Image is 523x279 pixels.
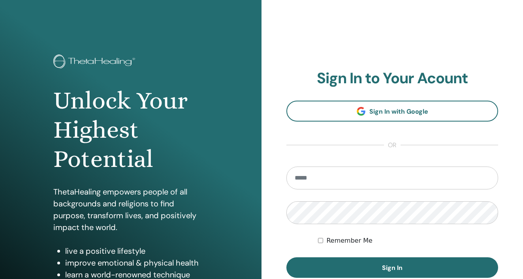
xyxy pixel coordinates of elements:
label: Remember Me [326,236,372,245]
span: Sign In with Google [369,107,428,116]
li: live a positive lifestyle [65,245,208,257]
span: or [384,140,401,150]
li: improve emotional & physical health [65,257,208,269]
p: ThetaHealing empowers people of all backgrounds and religions to find purpose, transform lives, a... [53,186,208,233]
span: Sign In [382,264,403,272]
button: Sign In [286,257,498,278]
h1: Unlock Your Highest Potential [53,86,208,174]
h2: Sign In to Your Acount [286,69,498,88]
div: Keep me authenticated indefinitely or until I manually logout [318,236,498,245]
a: Sign In with Google [286,101,498,122]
